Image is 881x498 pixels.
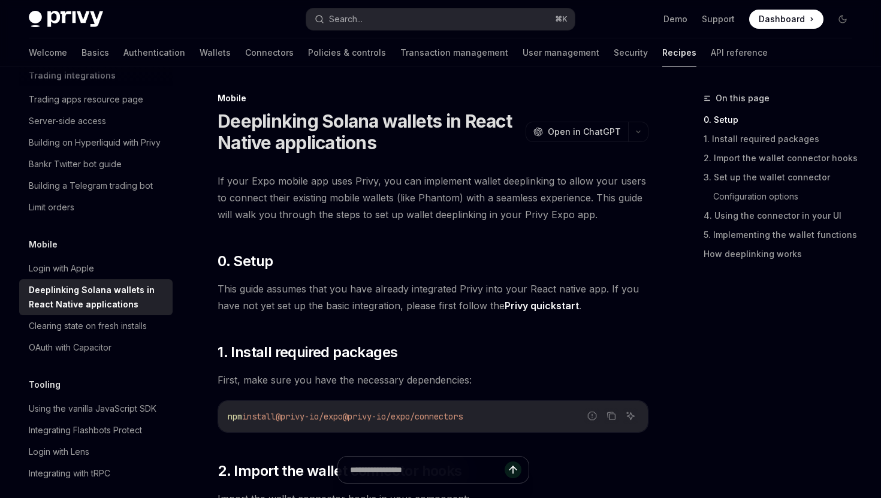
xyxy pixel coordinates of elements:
div: Server-side access [29,114,106,128]
a: Login with Lens [19,441,173,463]
a: Transaction management [400,38,508,67]
a: Using the vanilla JavaScript SDK [19,398,173,419]
a: Recipes [662,38,696,67]
a: 1. Install required packages [704,129,862,149]
span: install [242,411,276,422]
a: Server-side access [19,110,173,132]
a: Building a Telegram trading bot [19,175,173,197]
a: How deeplinking works [704,245,862,264]
a: Connectors [245,38,294,67]
div: Limit orders [29,200,74,215]
a: Configuration options [713,187,862,206]
a: OAuth with Capacitor [19,337,173,358]
button: Ask AI [623,408,638,424]
h5: Mobile [29,237,58,252]
a: Wallets [200,38,231,67]
a: Dashboard [749,10,823,29]
div: Using the vanilla JavaScript SDK [29,402,156,416]
a: Limit orders [19,197,173,218]
a: Integrating Flashbots Protect [19,419,173,441]
a: Support [702,13,735,25]
a: 3. Set up the wallet connector [704,168,862,187]
a: Bankr Twitter bot guide [19,153,173,175]
button: Send message [505,461,521,478]
a: Welcome [29,38,67,67]
span: If your Expo mobile app uses Privy, you can implement wallet deeplinking to allow your users to c... [218,173,648,223]
div: Login with Lens [29,445,89,459]
img: dark logo [29,11,103,28]
a: Privy quickstart [505,300,579,312]
a: Clearing state on fresh installs [19,315,173,337]
div: OAuth with Capacitor [29,340,111,355]
a: Building on Hyperliquid with Privy [19,132,173,153]
a: 5. Implementing the wallet functions [704,225,862,245]
a: 2. Import the wallet connector hooks [704,149,862,168]
div: Building on Hyperliquid with Privy [29,135,161,150]
div: Search... [329,12,363,26]
a: User management [523,38,599,67]
a: Basics [82,38,109,67]
button: Open in ChatGPT [526,122,628,142]
span: npm [228,411,242,422]
a: Login with Apple [19,258,173,279]
a: Trading apps resource page [19,89,173,110]
a: Policies & controls [308,38,386,67]
a: Security [614,38,648,67]
a: Deeplinking Solana wallets in React Native applications [19,279,173,315]
div: Mobile [218,92,648,104]
div: Login with Apple [29,261,94,276]
a: 4. Using the connector in your UI [704,206,862,225]
div: Building a Telegram trading bot [29,179,153,193]
span: Open in ChatGPT [548,126,621,138]
a: Authentication [123,38,185,67]
span: @privy-io/expo/connectors [343,411,463,422]
a: Demo [663,13,687,25]
a: API reference [711,38,768,67]
button: Toggle dark mode [833,10,852,29]
h5: Tooling [29,378,61,392]
span: 1. Install required packages [218,343,397,362]
a: 0. Setup [704,110,862,129]
div: Integrating Flashbots Protect [29,423,142,437]
span: ⌘ K [555,14,568,24]
span: On this page [716,91,770,105]
button: Copy the contents from the code block [604,408,619,424]
span: Dashboard [759,13,805,25]
span: This guide assumes that you have already integrated Privy into your React native app. If you have... [218,280,648,314]
span: @privy-io/expo [276,411,343,422]
a: Integrating with tRPC [19,463,173,484]
div: Clearing state on fresh installs [29,319,147,333]
div: Bankr Twitter bot guide [29,157,122,171]
span: First, make sure you have the necessary dependencies: [218,372,648,388]
button: Search...⌘K [306,8,574,30]
button: Report incorrect code [584,408,600,424]
div: Trading apps resource page [29,92,143,107]
div: Integrating with tRPC [29,466,110,481]
span: 0. Setup [218,252,273,271]
h1: Deeplinking Solana wallets in React Native applications [218,110,521,153]
div: Deeplinking Solana wallets in React Native applications [29,283,165,312]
